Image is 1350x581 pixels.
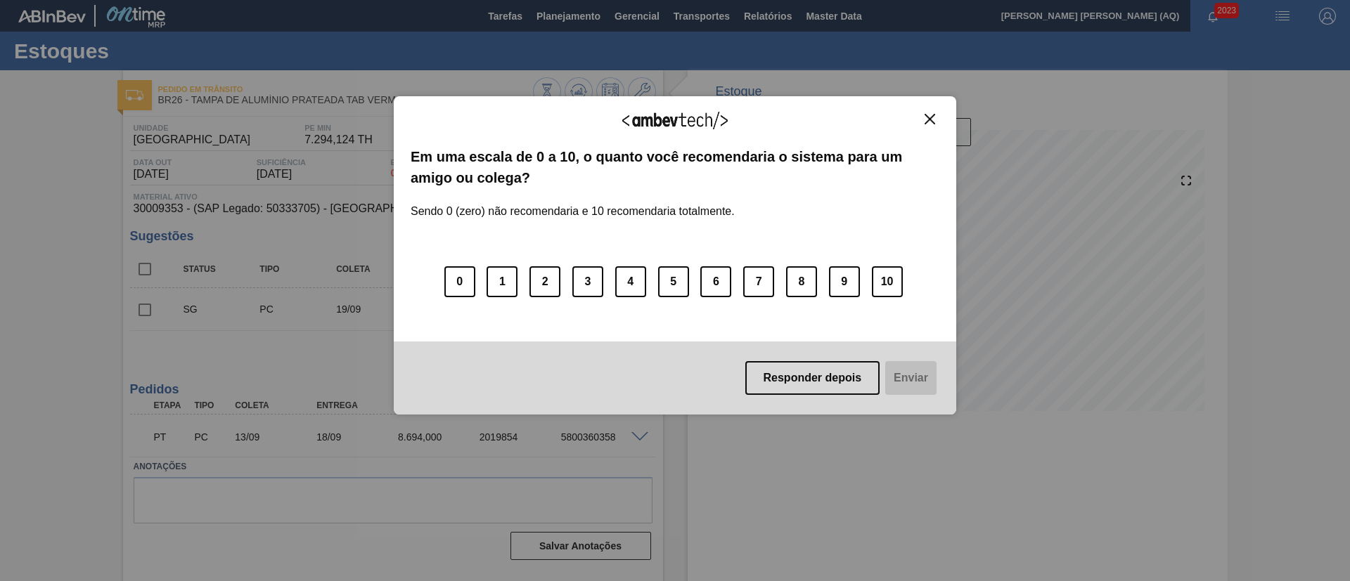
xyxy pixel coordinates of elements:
[411,188,735,218] label: Sendo 0 (zero) não recomendaria e 10 recomendaria totalmente.
[658,266,689,297] button: 5
[615,266,646,297] button: 4
[700,266,731,297] button: 6
[920,113,939,125] button: Close
[411,146,939,189] label: Em uma escala de 0 a 10, o quanto você recomendaria o sistema para um amigo ou colega?
[444,266,475,297] button: 0
[925,114,935,124] img: Close
[622,112,728,129] img: Logo Ambevtech
[872,266,903,297] button: 10
[572,266,603,297] button: 3
[829,266,860,297] button: 9
[745,361,880,395] button: Responder depois
[743,266,774,297] button: 7
[487,266,517,297] button: 1
[786,266,817,297] button: 8
[529,266,560,297] button: 2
